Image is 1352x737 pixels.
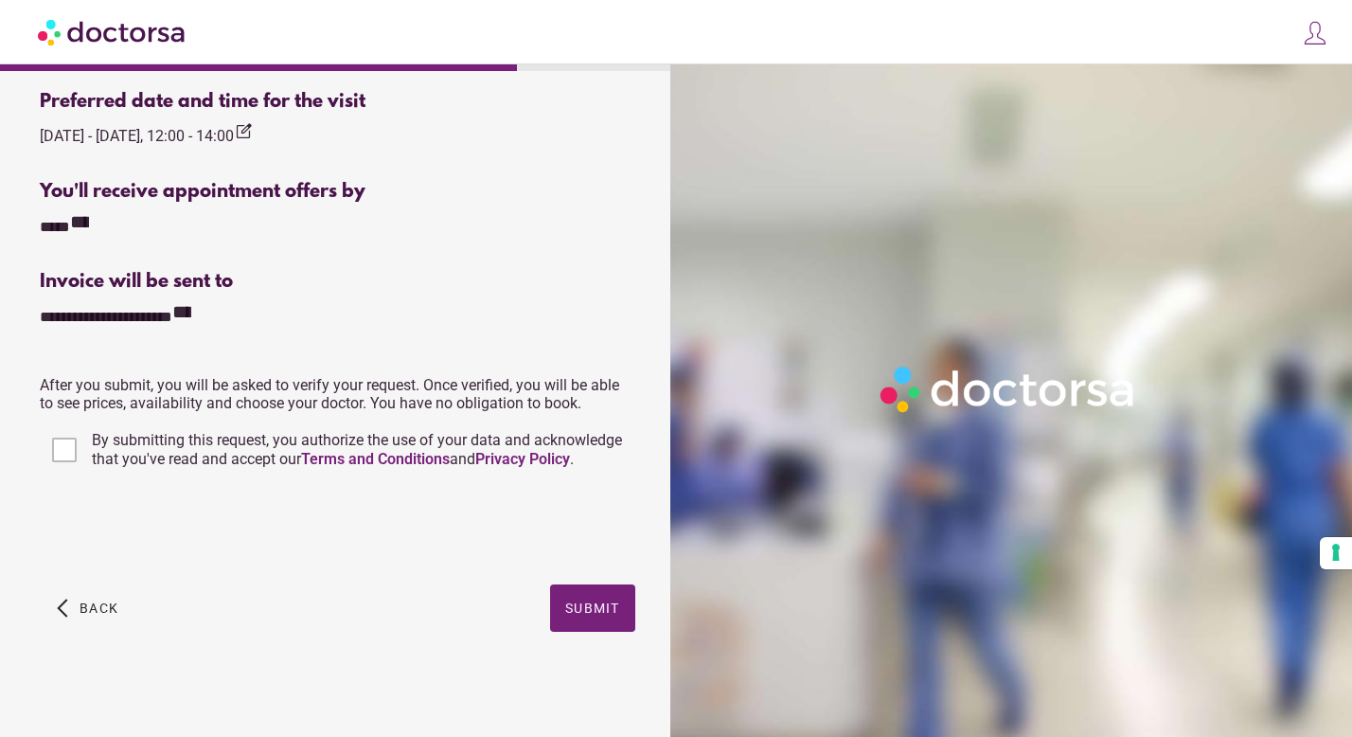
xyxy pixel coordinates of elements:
[40,271,634,293] div: Invoice will be sent to
[40,181,634,203] div: You'll receive appointment offers by
[565,601,620,616] span: Submit
[234,122,253,141] i: edit_square
[1302,20,1328,46] img: icons8-customer-100.png
[40,122,253,148] div: [DATE] - [DATE], 12:00 - 14:00
[38,10,187,53] img: Doctorsa.com
[49,584,126,632] button: arrow_back_ios Back
[40,376,634,412] p: After you submit, you will be asked to verify your request. Once verified, you will be able to se...
[80,601,118,616] span: Back
[550,584,635,632] button: Submit
[873,359,1144,420] img: Logo-Doctorsa-trans-White-partial-flat.png
[40,492,328,566] iframe: reCAPTCHA
[1320,537,1352,569] button: Your consent preferences for tracking technologies
[92,431,622,468] span: By submitting this request, you authorize the use of your data and acknowledge that you've read a...
[40,91,634,113] div: Preferred date and time for the visit
[301,450,450,468] a: Terms and Conditions
[475,450,570,468] a: Privacy Policy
